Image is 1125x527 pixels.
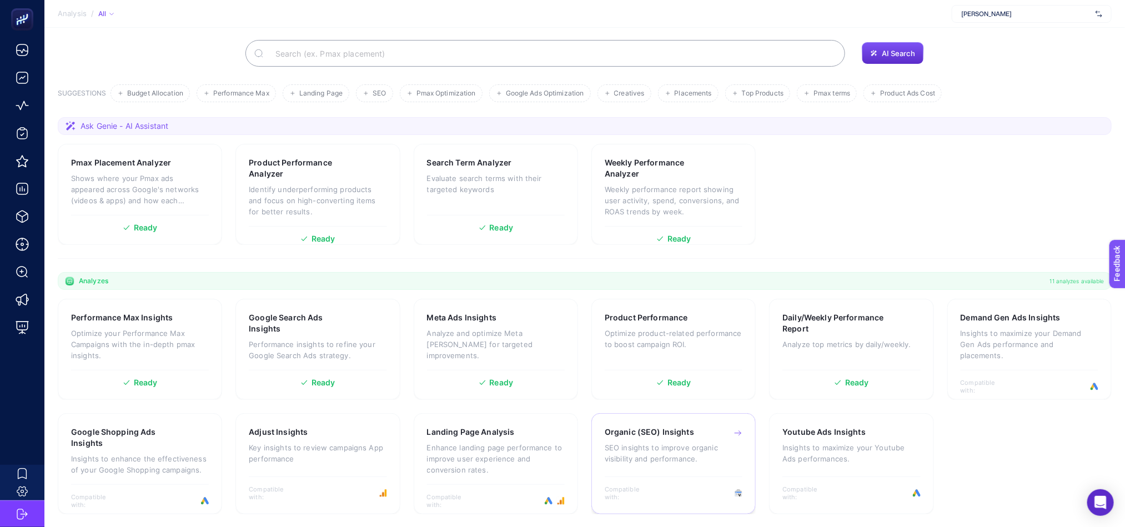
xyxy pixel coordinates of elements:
[947,299,1112,400] a: Demand Gen Ads InsightsInsights to maximize your Demand Gen Ads performance and placements.Compat...
[605,157,708,179] h3: Weekly Performance Analyzer
[961,9,1091,18] span: [PERSON_NAME]
[845,379,869,387] span: Ready
[667,235,691,243] span: Ready
[614,89,645,98] span: Creatives
[134,379,158,387] span: Ready
[862,42,924,64] button: AI Search
[58,299,222,400] a: Performance Max InsightsOptimize your Performance Max Campaigns with the in-depth pmax insights.R...
[882,49,915,58] span: AI Search
[506,89,584,98] span: Google Ads Optimization
[71,453,209,475] p: Insights to enhance the effectiveness of your Google Shopping campaigns.
[591,299,756,400] a: Product PerformanceOptimize product-related performance to boost campaign ROI.Ready
[414,299,578,400] a: Meta Ads InsightsAnalyze and optimize Meta [PERSON_NAME] for targeted improvements.Ready
[71,426,174,449] h3: Google Shopping Ads Insights
[427,442,565,475] p: Enhance landing page performance to improve user experience and conversion rates.
[591,144,756,245] a: Weekly Performance AnalyzerWeekly performance report showing user activity, spend, conversions, a...
[427,312,496,323] h3: Meta Ads Insights
[427,426,515,438] h3: Landing Page Analysis
[1050,277,1104,285] span: 11 analyzes available
[79,277,108,285] span: Analyzes
[490,224,514,232] span: Ready
[782,485,832,501] span: Compatible with:
[782,312,886,334] h3: Daily/Weekly Performance Report
[675,89,712,98] span: Placements
[58,144,222,245] a: Pmax Placement AnalyzerShows where your Pmax ads appeared across Google's networks (videos & apps...
[235,413,400,514] a: Adjust InsightsKey insights to review campaigns App performanceCompatible with:
[249,339,386,361] p: Performance insights to refine your Google Search Ads strategy.
[71,328,209,361] p: Optimize your Performance Max Campaigns with the in-depth pmax insights.
[58,89,106,102] h3: SUGGESTIONS
[249,426,308,438] h3: Adjust Insights
[249,157,352,179] h3: Product Performance Analyzer
[213,89,269,98] span: Performance Max
[7,3,42,12] span: Feedback
[312,235,335,243] span: Ready
[299,89,343,98] span: Landing Page
[249,312,351,334] h3: Google Search Ads Insights
[427,157,512,168] h3: Search Term Analyzer
[605,312,688,323] h3: Product Performance
[81,121,168,132] span: Ask Genie - AI Assistant
[416,89,476,98] span: Pmax Optimization
[961,328,1098,361] p: Insights to maximize your Demand Gen Ads performance and placements.
[605,485,655,501] span: Compatible with:
[782,426,866,438] h3: Youtube Ads Insights
[71,173,209,206] p: Shows where your Pmax ads appeared across Google's networks (videos & apps) and how each placemen...
[58,9,87,18] span: Analysis
[71,312,173,323] h3: Performance Max Insights
[1096,8,1102,19] img: svg%3e
[249,442,386,464] p: Key insights to review campaigns App performance
[769,299,933,400] a: Daily/Weekly Performance ReportAnalyze top metrics by daily/weekly.Ready
[127,89,183,98] span: Budget Allocation
[605,328,742,350] p: Optimize product-related performance to boost campaign ROI.
[605,184,742,217] p: Weekly performance report showing user activity, spend, conversions, and ROAS trends by week.
[961,312,1061,323] h3: Demand Gen Ads Insights
[605,426,694,438] h3: Organic (SEO) Insights
[591,413,756,514] a: Organic (SEO) InsightsSEO insights to improve organic visibility and performance.Compatible with:
[235,299,400,400] a: Google Search Ads InsightsPerformance insights to refine your Google Search Ads strategy.Ready
[961,379,1011,394] span: Compatible with:
[249,184,386,217] p: Identify underperforming products and focus on high-converting items for better results.
[427,328,565,361] p: Analyze and optimize Meta [PERSON_NAME] for targeted improvements.
[91,9,94,18] span: /
[605,442,742,464] p: SEO insights to improve organic visibility and performance.
[742,89,784,98] span: Top Products
[769,413,933,514] a: Youtube Ads InsightsInsights to maximize your Youtube Ads performances.Compatible with:
[58,413,222,514] a: Google Shopping Ads InsightsInsights to enhance the effectiveness of your Google Shopping campaig...
[249,485,299,501] span: Compatible with:
[667,379,691,387] span: Ready
[782,339,920,350] p: Analyze top metrics by daily/weekly.
[414,413,578,514] a: Landing Page AnalysisEnhance landing page performance to improve user experience and conversion r...
[71,493,121,509] span: Compatible with:
[414,144,578,245] a: Search Term AnalyzerEvaluate search terms with their targeted keywordsReady
[312,379,335,387] span: Ready
[71,157,171,168] h3: Pmax Placement Analyzer
[267,38,836,69] input: Search
[235,144,400,245] a: Product Performance AnalyzerIdentify underperforming products and focus on high-converting items ...
[427,173,565,195] p: Evaluate search terms with their targeted keywords
[373,89,386,98] span: SEO
[1087,489,1114,516] div: Open Intercom Messenger
[427,493,477,509] span: Compatible with:
[98,9,114,18] div: All
[880,89,935,98] span: Product Ads Cost
[813,89,850,98] span: Pmax terms
[134,224,158,232] span: Ready
[782,442,920,464] p: Insights to maximize your Youtube Ads performances.
[490,379,514,387] span: Ready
